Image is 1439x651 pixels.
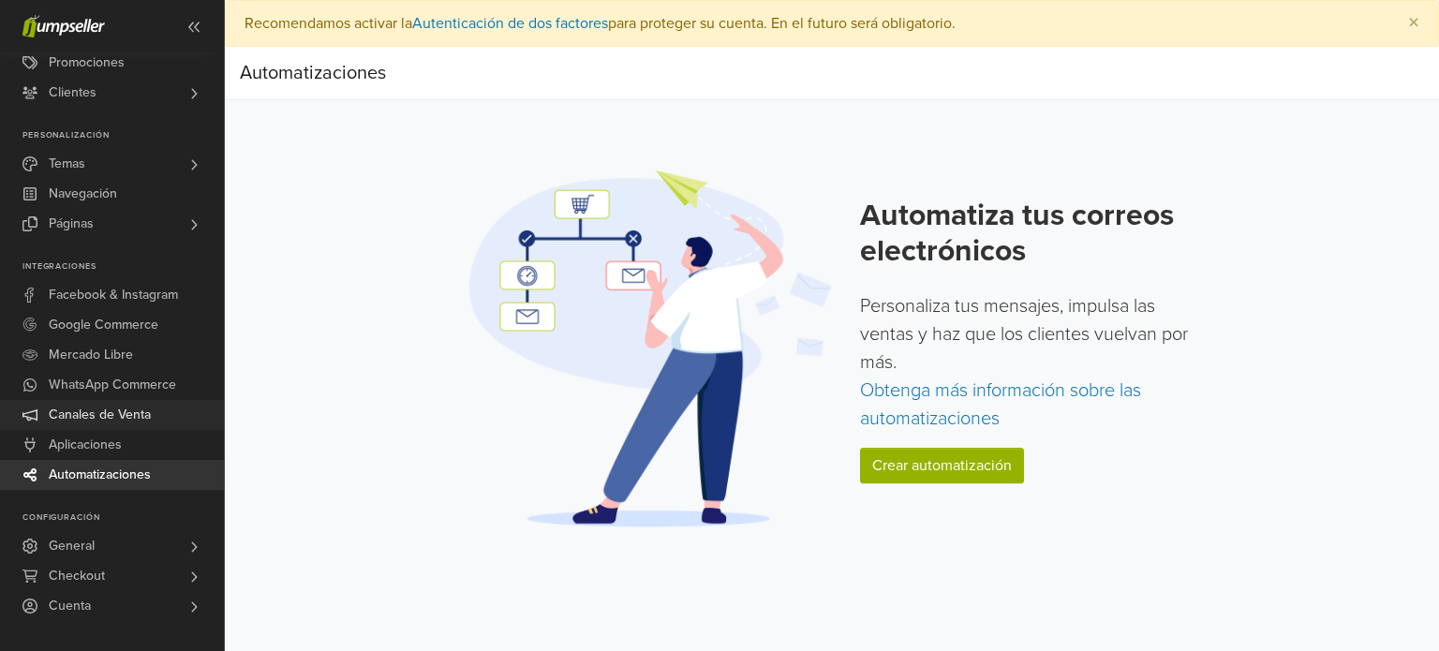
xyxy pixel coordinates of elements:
[1408,9,1419,37] span: ×
[49,48,125,78] span: Promociones
[49,149,85,179] span: Temas
[860,292,1202,433] p: Personaliza tus mensajes, impulsa las ventas y haz que los clientes vuelvan por más.
[22,261,224,273] p: Integraciones
[49,179,117,209] span: Navegación
[49,310,158,340] span: Google Commerce
[49,591,91,621] span: Cuenta
[49,280,178,310] span: Facebook & Instagram
[49,400,151,430] span: Canales de Venta
[49,531,95,561] span: General
[22,512,224,524] p: Configuración
[49,78,96,108] span: Clientes
[412,14,608,33] a: Autenticación de dos factores
[49,460,151,490] span: Automatizaciones
[463,168,838,528] img: Automation
[49,340,133,370] span: Mercado Libre
[860,379,1141,430] a: Obtenga más información sobre las automatizaciones
[1389,1,1438,46] button: Close
[49,209,94,239] span: Páginas
[860,448,1024,483] a: Crear automatización
[49,370,176,400] span: WhatsApp Commerce
[22,130,224,141] p: Personalización
[49,561,105,591] span: Checkout
[860,198,1202,270] h2: Automatiza tus correos electrónicos
[49,430,122,460] span: Aplicaciones
[240,54,386,92] div: Automatizaciones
